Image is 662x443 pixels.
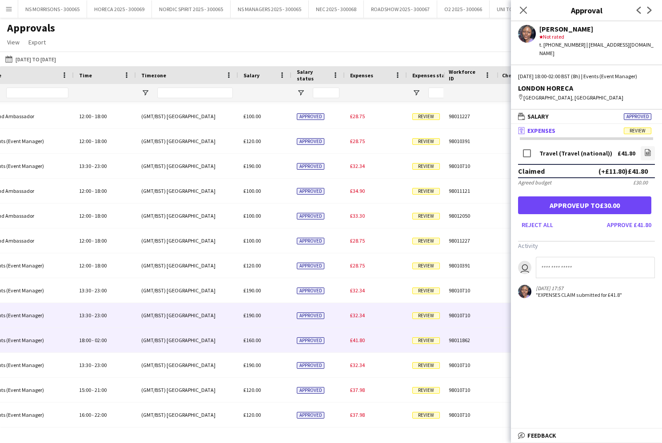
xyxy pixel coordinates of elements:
span: Check-In [502,72,523,79]
div: 98011862 [443,328,497,352]
span: 18:00 [95,212,107,219]
div: £30.00 [633,179,648,186]
a: Export [25,36,49,48]
mat-expansion-panel-header: Feedback [511,429,662,442]
span: 02:00 [95,337,107,343]
span: £120.00 [243,411,261,418]
div: (GMT/BST) [GEOGRAPHIC_DATA] [136,403,238,427]
div: 98011227 [443,104,497,128]
span: 13:30 [79,312,91,319]
span: 15:00 [79,387,91,393]
span: - [92,113,94,120]
div: (+£11.80) £41.80 [598,167,648,176]
div: 98010391 [443,129,497,153]
div: Claimed [518,167,545,176]
div: (GMT/BST) [GEOGRAPHIC_DATA] [136,328,238,352]
span: View [7,38,20,46]
div: 98010710 [443,278,497,303]
span: 23:00 [95,163,107,169]
span: £120.00 [243,138,261,144]
span: 13:30 [79,163,91,169]
span: Review [412,163,440,170]
h3: Approval [511,4,662,16]
span: Review [412,138,440,145]
span: 18:00 [95,113,107,120]
span: - [92,237,94,244]
div: 98011227 [443,228,497,253]
mat-expansion-panel-header: SalaryApproved [511,110,662,123]
div: [GEOGRAPHIC_DATA], [GEOGRAPHIC_DATA] [518,94,655,102]
span: 13:30 [79,287,91,294]
div: [DATE] 18:00-02:00 BST (8h) | Events (Event Manager) [518,72,655,80]
button: Approveup to£30.00 [518,196,651,214]
div: (GMT/BST) [GEOGRAPHIC_DATA] [136,253,238,278]
span: Approved [297,362,324,369]
button: NORDIC SPIRIT 2025 - 300065 [152,0,231,18]
span: 12:00 [79,113,91,120]
span: Approved [297,213,324,220]
span: 12:00 [79,188,91,194]
span: 16:00 [79,411,91,418]
span: £190.00 [243,287,261,294]
span: £100.00 [243,113,261,120]
button: [DATE] to [DATE] [4,54,58,64]
div: (GMT/BST) [GEOGRAPHIC_DATA] [136,129,238,153]
button: Open Filter Menu [141,89,149,97]
div: 98012050 [443,204,497,228]
div: (GMT/BST) [GEOGRAPHIC_DATA] [136,278,238,303]
span: - [92,163,94,169]
button: Approve £41.80 [603,218,655,232]
span: Expenses status [412,72,453,79]
div: (GMT/BST) [GEOGRAPHIC_DATA] [136,154,238,178]
div: 98010710 [443,403,497,427]
span: Expenses [350,72,373,79]
span: £37.98 [350,411,365,418]
span: Review [412,412,440,419]
span: Review [412,238,440,244]
span: 21:00 [95,387,107,393]
span: £120.00 [243,387,261,393]
div: (GMT/BST) [GEOGRAPHIC_DATA] [136,353,238,377]
span: £100.00 [243,237,261,244]
span: 18:00 [95,138,107,144]
div: 98011121 [443,179,497,203]
span: 18:00 [79,337,91,343]
input: Salary status Filter Input [313,88,339,98]
span: Approved [297,287,324,294]
span: Workforce ID [449,68,481,82]
span: £41.80 [350,337,365,343]
span: £190.00 [243,312,261,319]
span: - [92,138,94,144]
div: ExpensesReview [511,137,662,310]
button: Open Filter Menu [412,89,420,97]
span: £100.00 [243,188,261,194]
button: Open Filter Menu [297,89,305,97]
div: t. [PHONE_NUMBER] | [EMAIL_ADDRESS][DOMAIN_NAME] [539,41,655,57]
span: £160.00 [243,337,261,343]
div: LONDON HORECA [518,84,655,92]
span: Salary [527,112,549,120]
span: - [92,362,94,368]
span: Review [624,128,651,134]
div: 98010710 [443,303,497,327]
span: Approved [297,412,324,419]
span: 23:00 [95,287,107,294]
span: £190.00 [243,362,261,368]
div: "EXPENSES CLAIM submitted for £41.8" [536,291,622,298]
button: UNI TOUR - 300067 [490,0,546,18]
span: Approved [297,387,324,394]
div: 98010391 [443,253,497,278]
span: £190.00 [243,163,261,169]
span: Approved [297,188,324,195]
span: £120.00 [243,262,261,269]
span: - [92,411,94,418]
span: £28.75 [350,138,365,144]
span: £100.00 [243,212,261,219]
span: Timezone [141,72,166,79]
span: 23:00 [95,312,107,319]
span: Approved [624,113,651,120]
span: Approved [297,337,324,344]
span: Review [412,287,440,294]
span: £28.75 [350,262,365,269]
div: Not rated [539,33,655,41]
